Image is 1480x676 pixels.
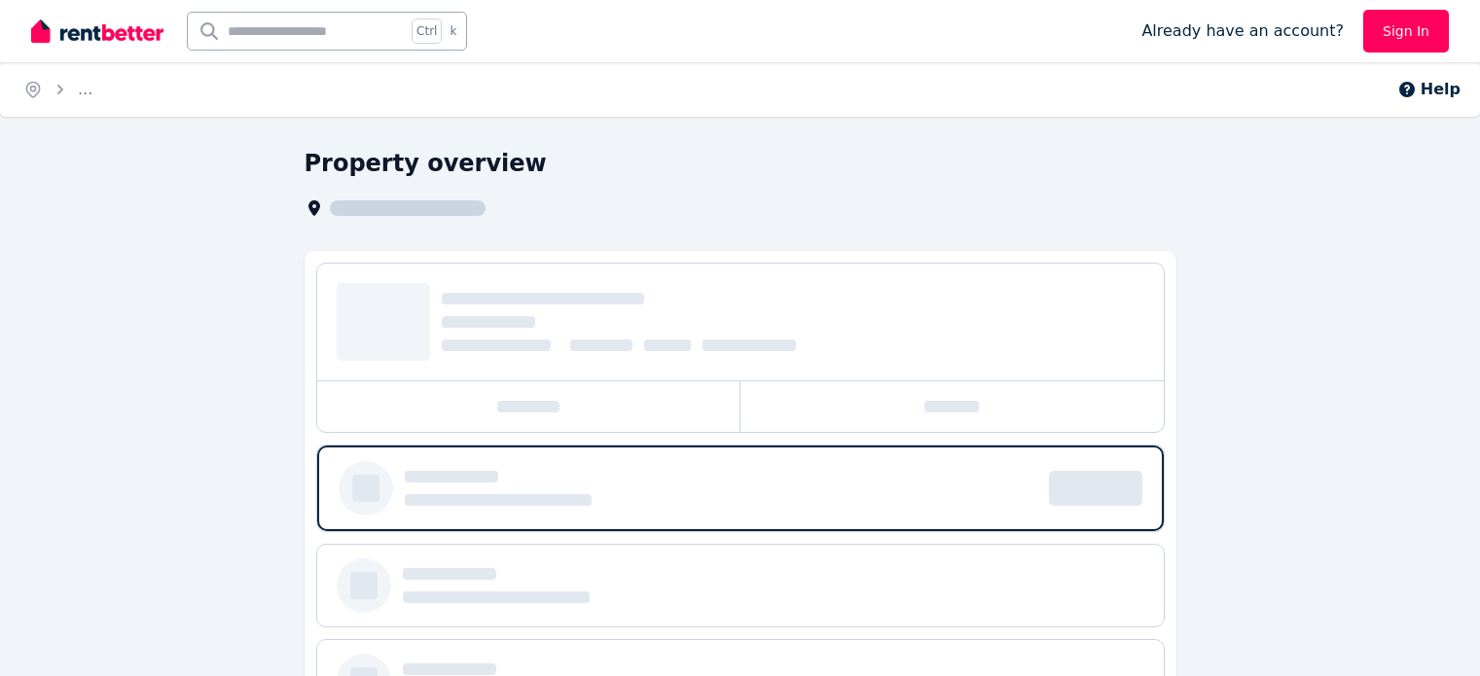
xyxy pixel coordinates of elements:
[1397,78,1461,101] button: Help
[78,80,92,98] span: ...
[1363,10,1449,53] a: Sign In
[31,17,163,46] img: RentBetter
[450,23,456,39] span: k
[305,148,547,179] h1: Property overview
[412,18,442,44] span: Ctrl
[1141,19,1344,43] span: Already have an account?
